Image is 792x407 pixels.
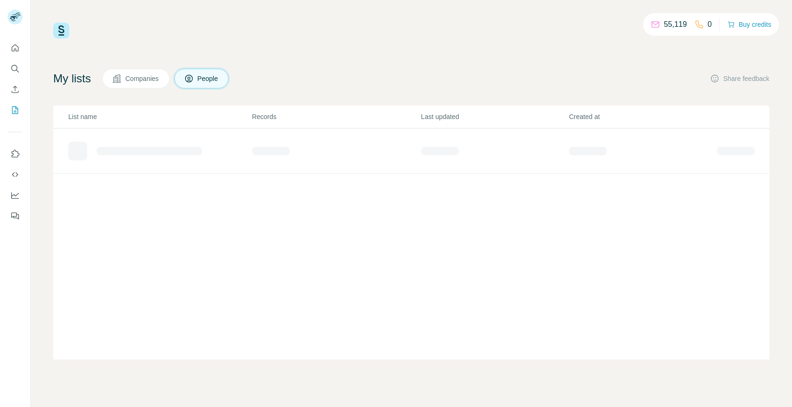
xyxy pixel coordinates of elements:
[569,112,716,121] p: Created at
[8,81,23,98] button: Enrich CSV
[8,207,23,224] button: Feedback
[53,23,69,39] img: Surfe Logo
[8,166,23,183] button: Use Surfe API
[727,18,771,31] button: Buy credits
[8,102,23,119] button: My lists
[53,71,91,86] h4: My lists
[421,112,568,121] p: Last updated
[197,74,219,83] span: People
[8,40,23,56] button: Quick start
[8,187,23,204] button: Dashboard
[708,19,712,30] p: 0
[68,112,251,121] p: List name
[8,145,23,162] button: Use Surfe on LinkedIn
[8,60,23,77] button: Search
[252,112,420,121] p: Records
[664,19,687,30] p: 55,119
[710,74,769,83] button: Share feedback
[125,74,160,83] span: Companies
